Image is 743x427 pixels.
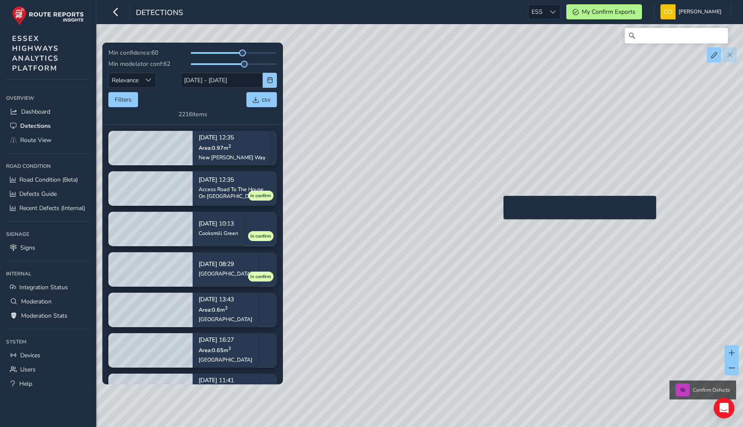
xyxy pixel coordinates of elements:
div: Overview [6,92,90,105]
span: Area: 0.97 m [199,144,231,152]
span: Detections [20,122,51,130]
button: [PERSON_NAME] [660,4,725,19]
span: 60 [151,49,158,57]
span: 62 [163,60,170,68]
a: Route View [6,133,90,147]
div: Internal [6,267,90,280]
a: Integration Status [6,280,90,294]
div: Open Intercom Messenger [714,398,734,418]
button: csv [246,92,277,107]
div: 2216 items [178,110,207,118]
p: [DATE] 08:29 [199,261,252,267]
a: Dashboard [6,105,90,119]
div: Cooksmill Green [199,230,238,237]
div: System [6,335,90,348]
div: [GEOGRAPHIC_DATA] [199,316,252,323]
span: Relevance [109,73,141,87]
span: Min modelator conf: [108,60,163,68]
sup: 2 [225,305,227,311]
span: In confirm [250,233,271,240]
span: Road Condition (Beta) [19,176,78,184]
p: [DATE] 16:27 [199,337,252,343]
span: Help [19,380,32,388]
span: In confirm [250,192,271,199]
span: Recent Defects (Internal) [19,204,85,212]
button: My Confirm Exports [566,4,642,19]
input: Search [625,28,728,43]
span: Min confidence: [108,49,151,57]
div: New [PERSON_NAME] Way [199,154,265,161]
span: Route View [20,136,52,144]
span: Defects Guide [19,190,57,198]
p: [DATE] 12:35 [199,177,271,183]
button: Filters [108,92,138,107]
a: Recent Defects (Internal) [6,201,90,215]
span: Users [20,365,36,374]
div: Access Road To The House On [GEOGRAPHIC_DATA] [199,186,271,200]
span: [PERSON_NAME] [679,4,722,19]
span: Area: 0.6 m [199,306,227,313]
a: Road Condition (Beta) [6,173,90,187]
sup: 2 [228,345,231,352]
a: Defects Guide [6,187,90,201]
span: Area: 0.65 m [199,347,231,354]
p: [DATE] 10:13 [199,221,238,227]
sup: 2 [228,143,231,149]
span: Dashboard [21,108,50,116]
p: [DATE] 11:41 [199,378,252,384]
a: Devices [6,348,90,362]
a: Moderation [6,294,90,309]
div: [GEOGRAPHIC_DATA] [199,356,252,363]
a: Detections [6,119,90,133]
span: Confirm Defects [693,387,730,393]
p: [DATE] 13:43 [199,297,252,303]
span: Moderation Stats [21,312,68,320]
span: Detections [136,7,183,19]
span: csv [262,96,270,104]
span: In confirm [250,273,271,280]
img: diamond-layout [660,4,675,19]
div: Road Condition [6,160,90,173]
span: Integration Status [19,283,68,291]
div: Signage [6,228,90,241]
span: ESS [528,5,546,19]
span: My Confirm Exports [582,8,636,16]
span: ESSEX HIGHWAYS ANALYTICS PLATFORM [12,34,59,73]
a: Moderation Stats [6,309,90,323]
a: Help [6,377,90,391]
p: [DATE] 12:35 [199,135,265,141]
span: Signs [20,244,35,252]
a: Users [6,362,90,377]
a: Signs [6,241,90,255]
div: Sort by Date [141,73,156,87]
span: Moderation [21,297,52,306]
span: Devices [20,351,40,359]
div: [GEOGRAPHIC_DATA] [199,270,252,277]
img: rr logo [12,6,84,25]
